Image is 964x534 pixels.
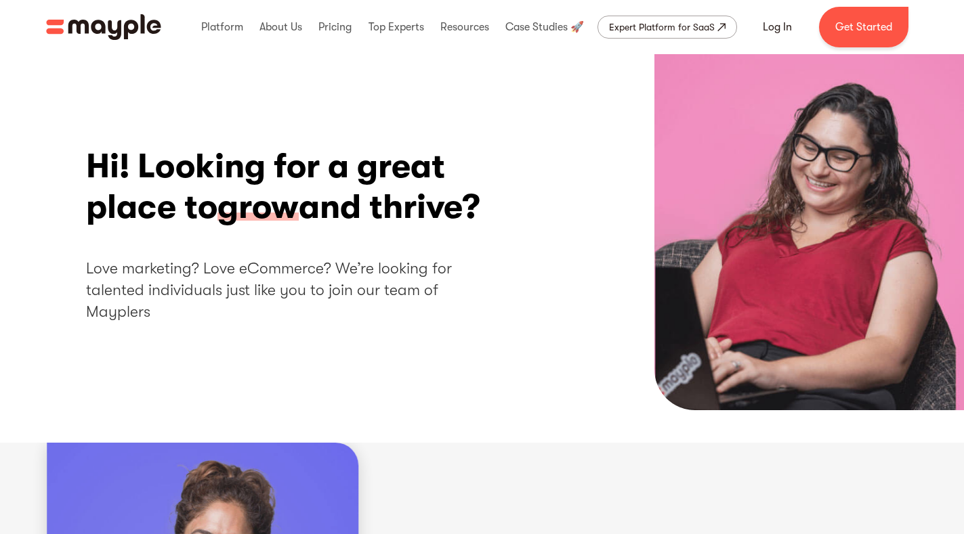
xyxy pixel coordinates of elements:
a: Expert Platform for SaaS [598,16,737,39]
a: Log In [747,11,808,43]
img: Mayple logo [46,14,161,40]
h1: Hi! Looking for a great place to and thrive? [86,146,481,227]
a: Get Started [819,7,908,47]
span: grow [217,187,299,229]
img: Hi! Looking for a great place to grow and thrive? [654,54,964,410]
div: Expert Platform for SaaS [609,19,715,35]
h2: Love marketing? Love eCommerce? We’re looking for talented individuals just like you to join our ... [86,258,481,324]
